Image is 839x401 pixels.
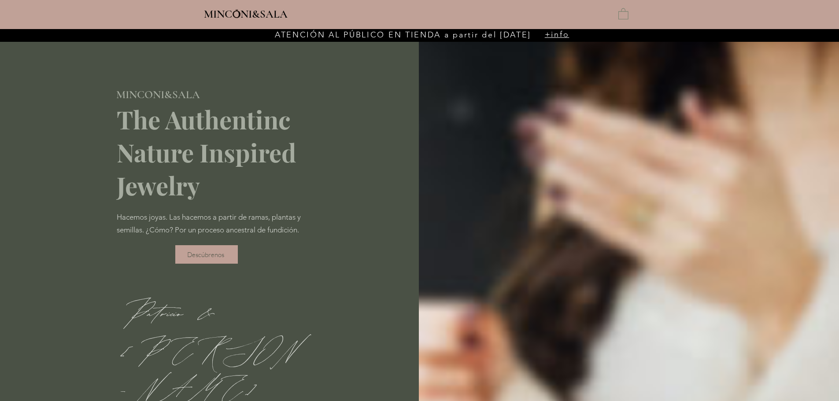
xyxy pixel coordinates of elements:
[275,30,531,40] span: ATENCIÓN AL PÚBLICO EN TIENDA a partir del [DATE]
[545,29,569,39] a: +info
[117,213,301,234] span: Hacemos joyas. Las hacemos a partir de ramas, plantas y semillas. ¿Cómo? Por un proceso ancestral...
[116,86,200,101] a: MINCONI&SALA
[116,88,200,101] span: MINCONI&SALA
[233,9,240,18] img: Minconi Sala
[117,103,296,202] span: The Authentinc Nature Inspired Jewelry
[187,250,224,259] span: Descúbrenos
[204,7,288,21] span: MINCONI&SALA
[175,245,238,264] a: Descúbrenos
[204,6,288,20] a: MINCONI&SALA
